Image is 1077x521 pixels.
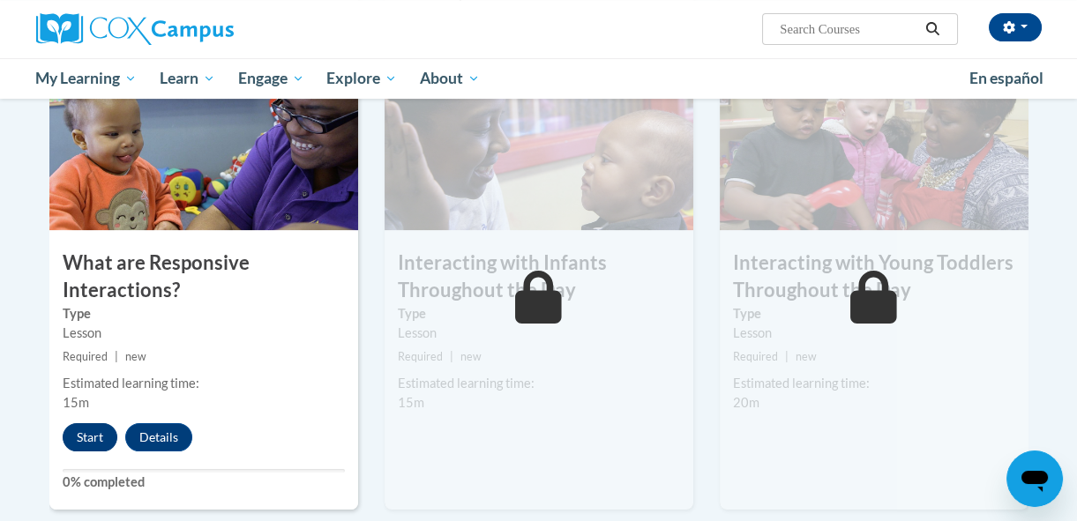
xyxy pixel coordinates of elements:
[919,19,946,40] button: Search
[733,304,1015,324] label: Type
[796,350,817,363] span: new
[23,58,1055,99] div: Main menu
[398,395,424,410] span: 15m
[785,350,789,363] span: |
[778,19,919,40] input: Search Courses
[958,60,1055,97] a: En español
[989,13,1042,41] button: Account Settings
[733,324,1015,343] div: Lesson
[160,68,215,89] span: Learn
[398,324,680,343] div: Lesson
[460,350,482,363] span: new
[148,58,227,99] a: Learn
[385,54,693,230] img: Course Image
[1006,450,1063,507] iframe: Button to launch messaging window
[63,350,108,363] span: Required
[326,68,397,89] span: Explore
[398,304,680,324] label: Type
[227,58,316,99] a: Engage
[125,350,146,363] span: new
[63,473,345,492] label: 0% completed
[63,395,89,410] span: 15m
[720,249,1028,304] h3: Interacting with Young Toddlers Throughout the Day
[720,54,1028,230] img: Course Image
[63,374,345,393] div: Estimated learning time:
[49,54,358,230] img: Course Image
[733,374,1015,393] div: Estimated learning time:
[35,68,137,89] span: My Learning
[398,374,680,393] div: Estimated learning time:
[408,58,491,99] a: About
[63,423,117,451] button: Start
[125,423,192,451] button: Details
[238,68,304,89] span: Engage
[49,249,358,304] h3: What are Responsive Interactions?
[420,68,480,89] span: About
[25,58,149,99] a: My Learning
[115,350,118,363] span: |
[733,350,778,363] span: Required
[36,13,234,45] img: Cox Campus
[969,69,1043,87] span: En español
[315,58,408,99] a: Explore
[398,350,443,363] span: Required
[36,13,354,45] a: Cox Campus
[63,304,345,324] label: Type
[450,350,453,363] span: |
[733,395,759,410] span: 20m
[63,324,345,343] div: Lesson
[385,249,693,304] h3: Interacting with Infants Throughout the Day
